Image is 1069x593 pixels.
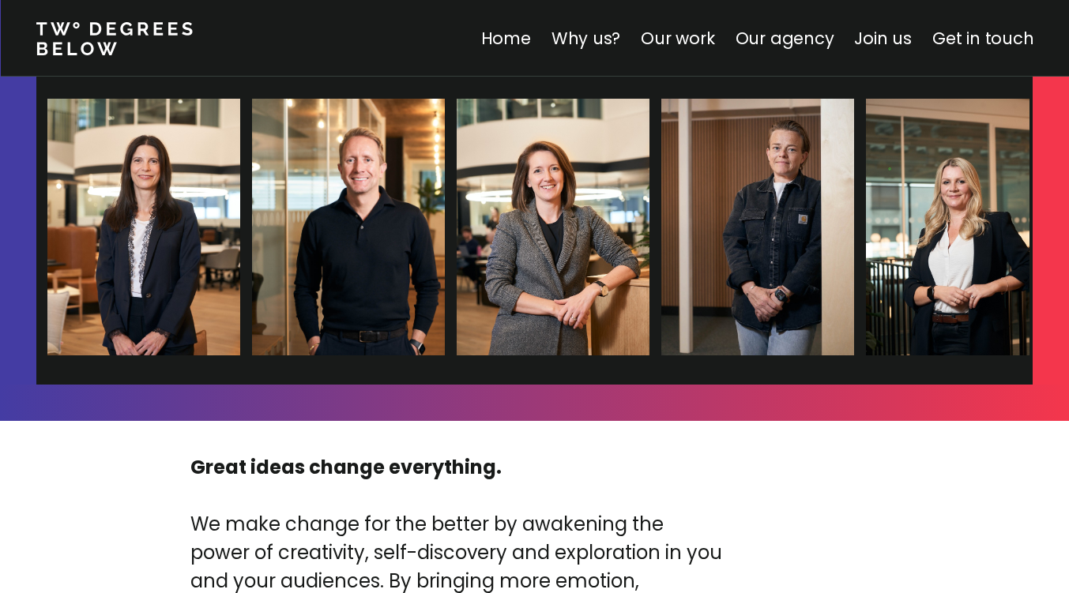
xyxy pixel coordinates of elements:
[457,99,649,355] img: Gemma
[735,27,834,50] a: Our agency
[932,27,1033,50] a: Get in touch
[190,454,502,480] strong: Great ideas change everything.
[661,99,854,355] img: Dani
[47,99,240,355] img: Clare
[866,99,1059,355] img: Halina
[854,27,912,50] a: Join us
[551,27,620,50] a: Why us?
[480,27,530,50] a: Home
[641,27,714,50] a: Our work
[252,99,445,355] img: James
